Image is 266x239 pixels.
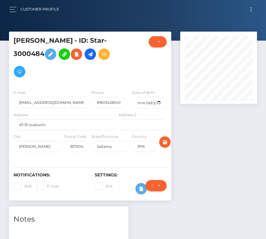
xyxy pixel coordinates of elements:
label: Country [132,134,147,139]
label: Date of Birth [132,90,155,95]
button: ACTIVE [149,36,167,48]
label: 2FA [95,182,113,190]
label: City [14,134,21,139]
label: Phone [91,90,104,95]
label: E-mail [36,182,59,190]
h6: Notifications: [14,172,86,178]
button: Do not require [145,180,167,191]
h6: Settings: [95,172,167,178]
div: Do not require [152,183,153,188]
label: Postal Code [64,134,86,139]
button: Toggle navigation [246,5,257,14]
label: State/Province [91,134,118,139]
label: Address [14,112,28,118]
h4: Notes [14,214,124,225]
label: SMS [14,182,32,190]
a: Initiate Payout [85,48,96,60]
h5: [PERSON_NAME] - ID: Star-3000484 [14,36,113,80]
a: Customer Profile [20,3,59,16]
label: Address 2 [119,112,136,118]
label: E-mail [14,90,25,95]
